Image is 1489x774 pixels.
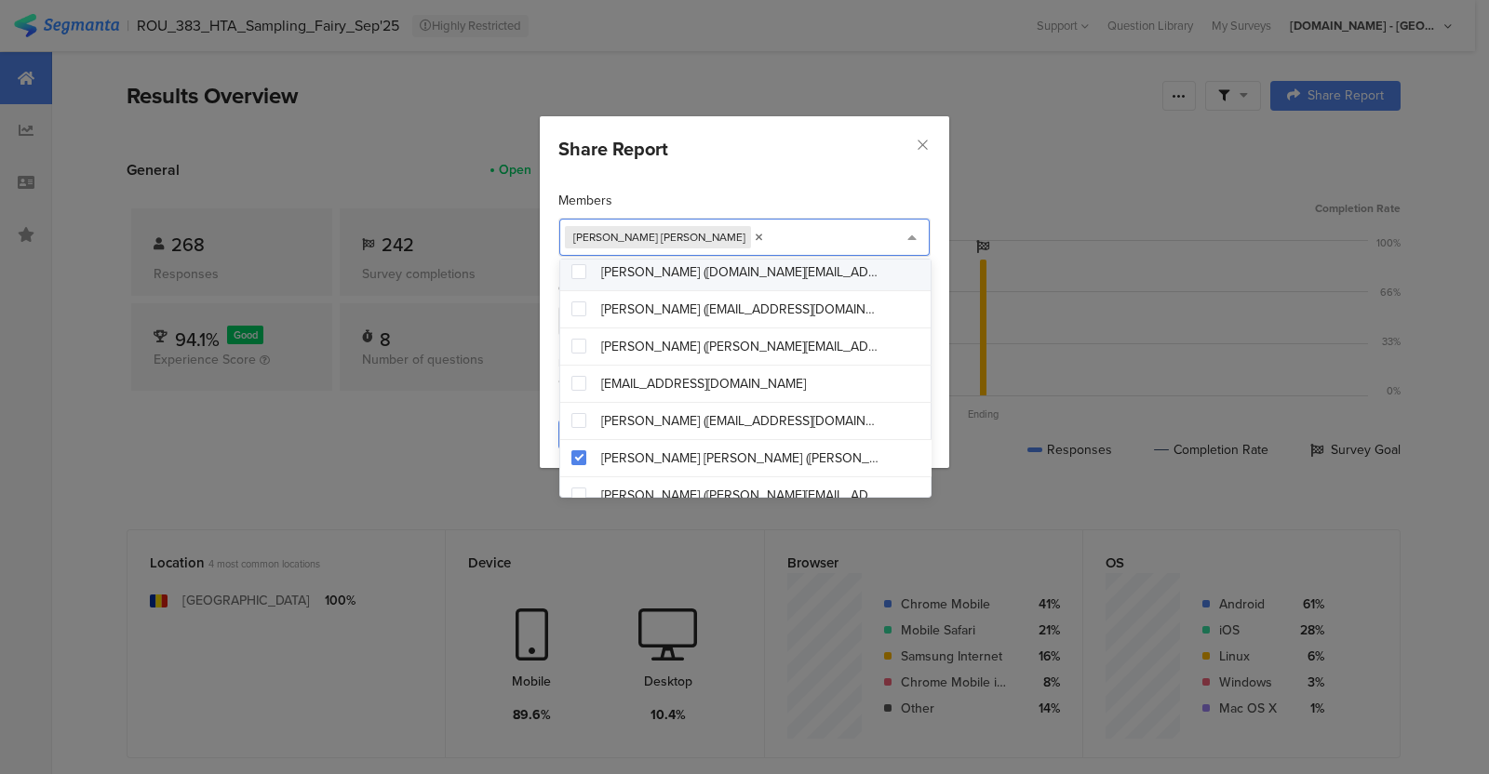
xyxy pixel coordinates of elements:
input: example@example.com, example@example.com... [558,306,931,336]
div: Guests [558,279,931,299]
span: [PERSON_NAME] ([EMAIL_ADDRESS][DOMAIN_NAME]) [601,412,880,431]
div: By sharing this report, guests will gain access to all of this survey’s data and will be able to ... [558,354,931,388]
span: [EMAIL_ADDRESS][DOMAIN_NAME] [601,375,806,394]
span: [PERSON_NAME] [PERSON_NAME] [573,229,745,246]
div: Members [558,191,931,210]
div: dialog [540,116,949,468]
span: [PERSON_NAME] ([PERSON_NAME][EMAIL_ADDRESS][DOMAIN_NAME]) [601,338,880,356]
div: Share Report [558,135,931,163]
span: [PERSON_NAME] ([PERSON_NAME][EMAIL_ADDRESS][DOMAIN_NAME]) [601,487,880,505]
span: [PERSON_NAME] ([EMAIL_ADDRESS][DOMAIN_NAME]) [601,300,880,319]
button: Close [915,135,931,156]
span: [PERSON_NAME] ([DOMAIN_NAME][EMAIL_ADDRESS][DOMAIN_NAME]) [601,263,880,282]
span: [PERSON_NAME] [PERSON_NAME] ([PERSON_NAME][EMAIL_ADDRESS][DOMAIN_NAME]) [601,449,880,468]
